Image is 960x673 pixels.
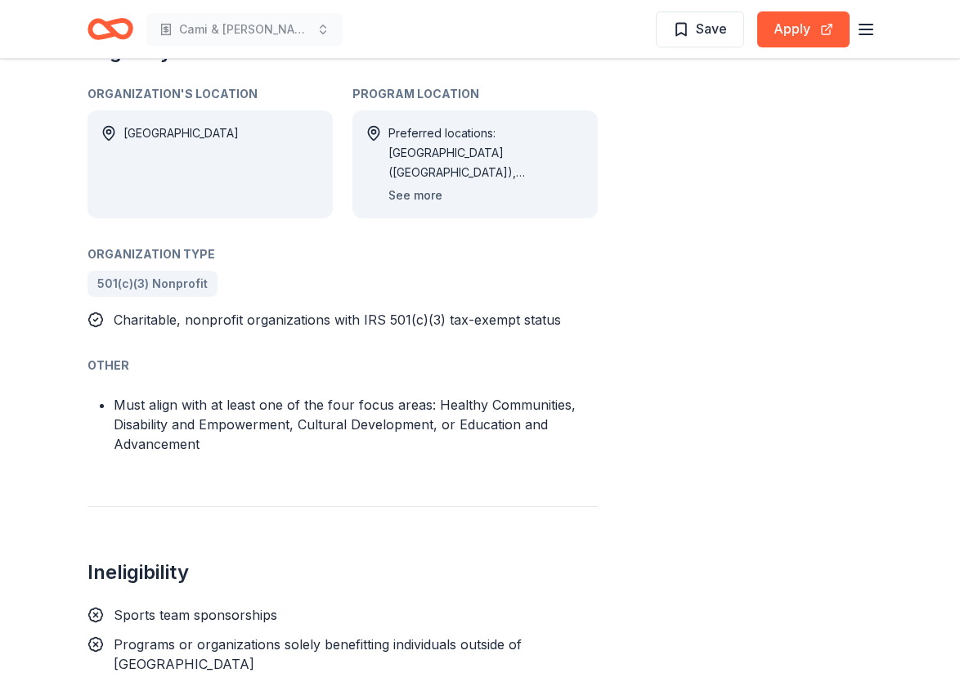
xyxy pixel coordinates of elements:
[114,312,561,328] span: Charitable, nonprofit organizations with IRS 501(c)(3) tax-exempt status
[146,13,343,46] button: Cami & [PERSON_NAME] Scholarship Fund
[114,607,277,623] span: Sports team sponsorships
[656,11,744,47] button: Save
[87,559,598,586] h2: Ineligibility
[87,84,333,104] div: Organization's Location
[97,274,208,294] span: 501(c)(3) Nonprofit
[696,18,727,39] span: Save
[87,271,218,297] a: 501(c)(3) Nonprofit
[352,84,598,104] div: Program Location
[114,636,522,672] span: Programs or organizations solely benefitting individuals outside of [GEOGRAPHIC_DATA]
[114,395,598,454] li: Must align with at least one of the four focus areas: Healthy Communities, Disability and Empower...
[87,245,598,264] div: Organization Type
[87,10,133,48] a: Home
[757,11,850,47] button: Apply
[179,20,310,39] span: Cami & [PERSON_NAME] Scholarship Fund
[388,186,442,205] button: See more
[123,123,239,205] div: [GEOGRAPHIC_DATA]
[388,123,585,182] div: Preferred locations: [GEOGRAPHIC_DATA] ([GEOGRAPHIC_DATA]), [GEOGRAPHIC_DATA] ([GEOGRAPHIC_DATA])...
[87,356,598,375] div: Other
